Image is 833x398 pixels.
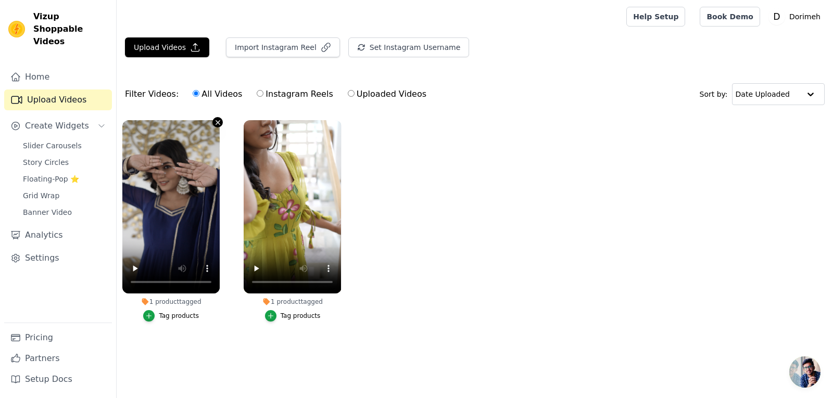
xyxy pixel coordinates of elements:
p: Dorimeh [785,7,825,26]
a: Book Demo [700,7,760,27]
a: Upload Videos [4,89,112,110]
a: Analytics [4,225,112,246]
input: All Videos [193,90,199,97]
label: Uploaded Videos [347,87,427,101]
button: Upload Videos [125,37,209,57]
input: Uploaded Videos [348,90,355,97]
button: Import Instagram Reel [226,37,340,57]
a: Slider Carousels [17,138,112,153]
a: Setup Docs [4,369,112,390]
div: 1 product tagged [122,298,220,306]
a: Banner Video [17,205,112,220]
a: Pricing [4,327,112,348]
label: Instagram Reels [256,87,333,101]
span: Vizup Shoppable Videos [33,10,108,48]
div: Filter Videos: [125,82,432,106]
img: Vizup [8,21,25,37]
button: Tag products [265,310,321,322]
span: Grid Wrap [23,190,59,201]
a: Story Circles [17,155,112,170]
span: Story Circles [23,157,69,168]
button: Set Instagram Username [348,37,469,57]
a: Help Setup [626,7,685,27]
div: 1 product tagged [244,298,341,306]
div: Tag products [281,312,321,320]
text: D [773,11,780,22]
a: Grid Wrap [17,188,112,203]
div: Sort by: [700,83,825,105]
a: Floating-Pop ⭐ [17,172,112,186]
div: Tag products [159,312,199,320]
span: Floating-Pop ⭐ [23,174,79,184]
button: D Dorimeh [768,7,825,26]
a: Home [4,67,112,87]
button: Video Delete [212,117,223,127]
a: Open chat [789,356,821,388]
span: Create Widgets [25,120,89,132]
input: Instagram Reels [257,90,263,97]
span: Banner Video [23,207,72,217]
a: Settings [4,248,112,268]
span: Slider Carousels [23,140,82,151]
button: Tag products [143,310,199,322]
button: Create Widgets [4,115,112,136]
label: All Videos [192,87,243,101]
a: Partners [4,348,112,369]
